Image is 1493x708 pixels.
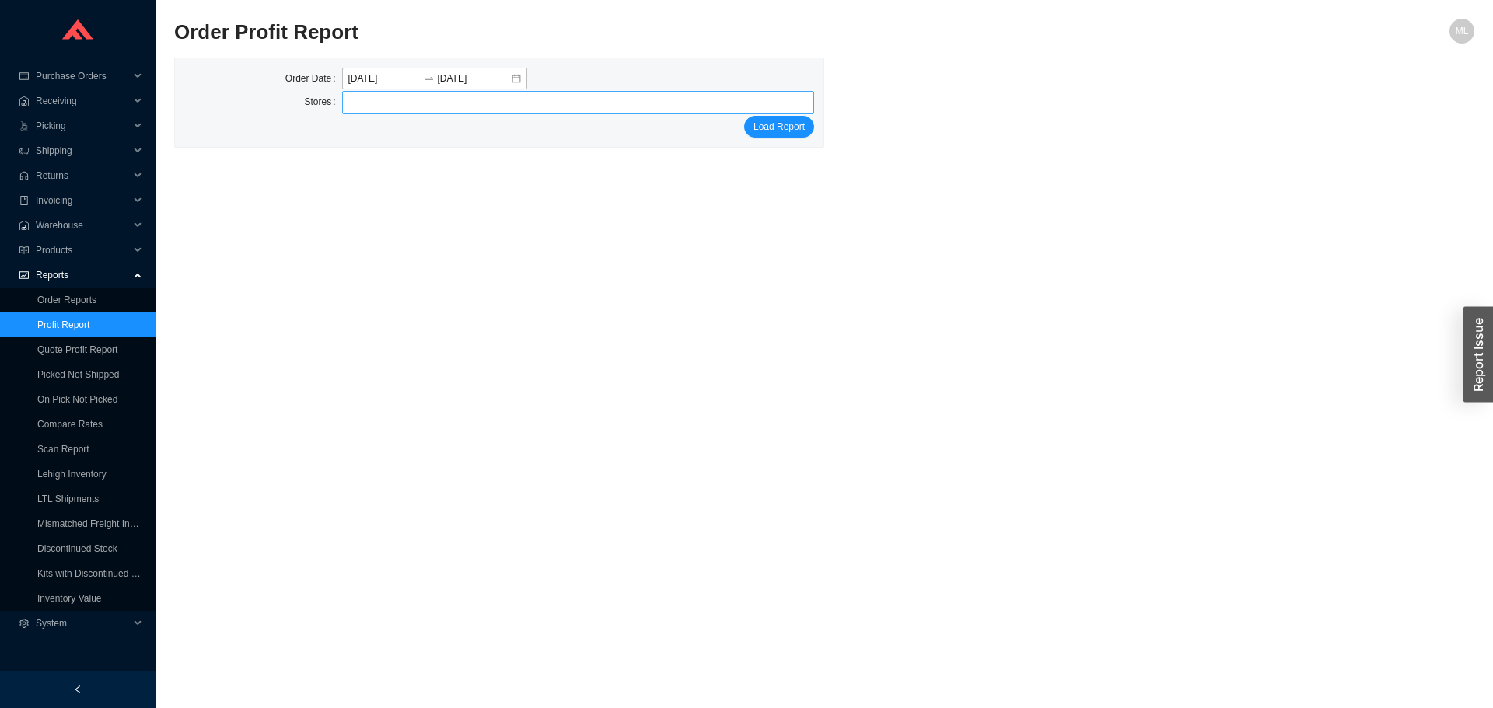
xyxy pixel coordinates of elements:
[753,119,805,134] span: Load Report
[19,270,30,280] span: fund
[73,685,82,694] span: left
[36,188,129,213] span: Invoicing
[36,263,129,288] span: Reports
[19,246,30,255] span: read
[438,71,510,86] input: End date
[36,163,129,188] span: Returns
[37,295,96,305] a: Order Reports
[36,113,129,138] span: Picking
[37,344,117,355] a: Quote Profit Report
[1456,19,1469,44] span: ML
[174,19,1149,46] h2: Order Profit Report
[36,238,129,263] span: Products
[304,91,341,113] label: Stores
[37,494,99,504] a: LTL Shipments
[37,444,89,455] a: Scan Report
[36,213,129,238] span: Warehouse
[37,568,153,579] a: Kits with Discontinued Parts
[37,369,119,380] a: Picked Not Shipped
[37,543,117,554] a: Discontinued Stock
[744,116,814,138] button: Load Report
[36,138,129,163] span: Shipping
[37,518,156,529] a: Mismatched Freight Invoices
[37,394,117,405] a: On Pick Not Picked
[37,469,107,480] a: Lehigh Inventory
[37,419,103,430] a: Compare Rates
[36,611,129,636] span: System
[37,593,102,604] a: Inventory Value
[36,89,129,113] span: Receiving
[19,71,30,81] span: credit-card
[285,68,342,89] label: Order Date
[424,73,435,84] span: to
[348,71,421,86] input: Start date
[19,619,30,628] span: setting
[36,64,129,89] span: Purchase Orders
[424,73,435,84] span: swap-right
[37,319,89,330] a: Profit Report
[19,196,30,205] span: book
[19,171,30,180] span: customer-service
